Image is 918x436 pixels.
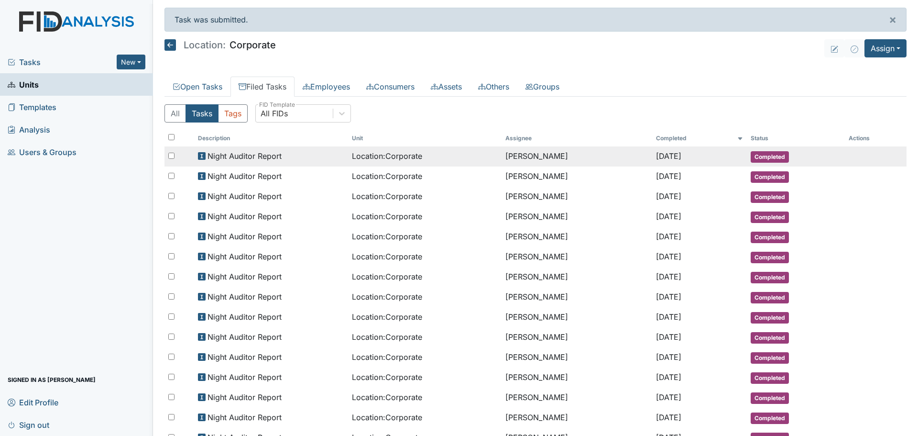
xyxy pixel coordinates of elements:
span: Users & Groups [8,145,76,159]
span: Location : Corporate [352,190,422,202]
span: Sign out [8,417,49,432]
td: [PERSON_NAME] [502,167,652,187]
span: Edit Profile [8,395,58,410]
a: Filed Tasks [230,77,295,97]
a: Tasks [8,56,117,68]
span: Location : Corporate [352,291,422,302]
span: Night Auditor Report [208,331,282,343]
th: Assignee [502,130,652,146]
span: Location : Corporate [352,231,422,242]
span: × [889,12,896,26]
span: Night Auditor Report [208,150,282,162]
span: Night Auditor Report [208,231,282,242]
span: Night Auditor Report [208,271,282,282]
a: Assets [423,77,470,97]
span: [DATE] [656,312,681,322]
span: Location : Corporate [352,391,422,403]
td: [PERSON_NAME] [502,187,652,207]
span: [DATE] [656,272,681,281]
span: Completed [751,171,789,183]
button: × [879,8,906,31]
div: Type filter [164,104,248,123]
h5: Corporate [164,39,276,51]
td: [PERSON_NAME] [502,207,652,227]
a: Groups [517,77,568,97]
span: [DATE] [656,413,681,422]
td: [PERSON_NAME] [502,388,652,408]
span: [DATE] [656,352,681,362]
span: [DATE] [656,252,681,261]
span: Location : Corporate [352,170,422,182]
span: [DATE] [656,171,681,181]
span: [DATE] [656,212,681,221]
td: [PERSON_NAME] [502,368,652,388]
span: Location : Corporate [352,412,422,423]
div: Task was submitted. [164,8,907,32]
span: [DATE] [656,292,681,302]
button: Tags [218,104,248,123]
span: Location : Corporate [352,271,422,282]
td: [PERSON_NAME] [502,408,652,428]
span: Completed [751,292,789,303]
span: Night Auditor Report [208,251,282,262]
td: [PERSON_NAME] [502,327,652,347]
span: [DATE] [656,151,681,161]
span: Completed [751,191,789,203]
span: Night Auditor Report [208,291,282,302]
span: Night Auditor Report [208,211,282,222]
span: Units [8,77,39,92]
span: Completed [751,332,789,344]
span: [DATE] [656,392,681,402]
th: Toggle SortBy [747,130,845,146]
span: Location : Corporate [352,311,422,323]
span: Location : Corporate [352,150,422,162]
span: Location : Corporate [352,351,422,363]
span: Night Auditor Report [208,351,282,363]
td: [PERSON_NAME] [502,227,652,247]
span: Completed [751,372,789,384]
span: Completed [751,413,789,424]
span: Night Auditor Report [208,190,282,202]
td: [PERSON_NAME] [502,287,652,307]
span: Night Auditor Report [208,391,282,403]
span: [DATE] [656,232,681,241]
span: Location : Corporate [352,371,422,383]
td: [PERSON_NAME] [502,267,652,287]
div: All FIDs [261,108,288,119]
span: Location : Corporate [352,251,422,262]
span: Night Auditor Report [208,371,282,383]
span: Completed [751,272,789,283]
a: Open Tasks [164,77,230,97]
span: Analysis [8,122,50,137]
span: Location: [184,40,226,50]
input: Toggle All Rows Selected [168,134,175,140]
td: [PERSON_NAME] [502,247,652,267]
span: Night Auditor Report [208,170,282,182]
a: Consumers [358,77,423,97]
button: New [117,55,145,69]
button: Assign [864,39,907,57]
span: Completed [751,252,789,263]
button: All [164,104,186,123]
td: [PERSON_NAME] [502,347,652,368]
td: [PERSON_NAME] [502,307,652,327]
span: Completed [751,352,789,364]
span: Location : Corporate [352,331,422,343]
span: [DATE] [656,372,681,382]
th: Toggle SortBy [194,130,348,146]
span: Completed [751,232,789,243]
span: Completed [751,312,789,324]
span: Night Auditor Report [208,311,282,323]
th: Toggle SortBy [348,130,502,146]
span: Completed [751,212,789,223]
td: [PERSON_NAME] [502,146,652,167]
a: Employees [295,77,358,97]
span: Location : Corporate [352,211,422,222]
a: Others [470,77,517,97]
th: Actions [845,130,893,146]
span: Completed [751,151,789,163]
th: Toggle SortBy [652,130,746,146]
span: [DATE] [656,332,681,342]
span: Completed [751,392,789,404]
